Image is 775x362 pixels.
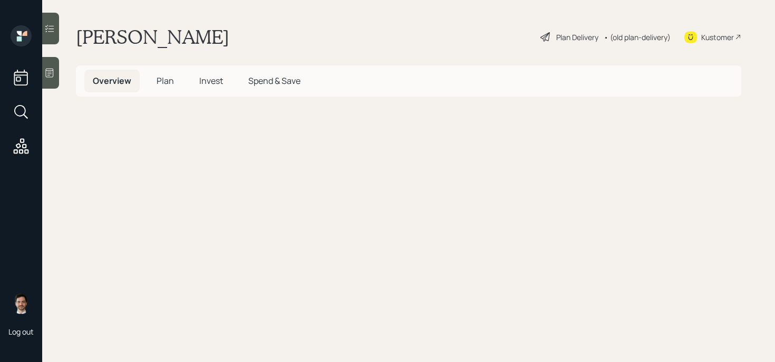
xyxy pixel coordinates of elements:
span: Overview [93,75,131,87]
h1: [PERSON_NAME] [76,25,229,49]
span: Invest [199,75,223,87]
div: Log out [8,327,34,337]
span: Spend & Save [248,75,301,87]
span: Plan [157,75,174,87]
div: Plan Delivery [556,32,598,43]
div: Kustomer [701,32,734,43]
div: • (old plan-delivery) [604,32,671,43]
img: jonah-coleman-headshot.png [11,293,32,314]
